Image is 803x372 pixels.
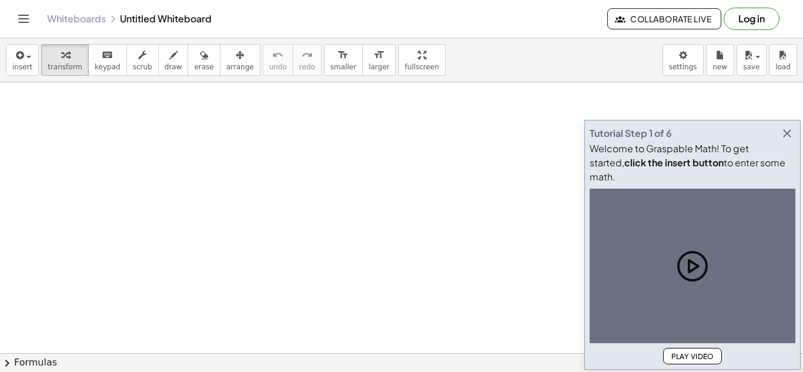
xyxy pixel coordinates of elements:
button: save [737,44,767,76]
span: fullscreen [404,63,439,71]
i: redo [302,48,313,62]
i: format_size [373,48,384,62]
button: Collaborate Live [607,8,721,29]
button: format_sizesmaller [324,44,363,76]
button: fullscreen [398,44,445,76]
button: format_sizelarger [362,44,396,76]
button: erase [188,44,220,76]
button: new [706,44,734,76]
button: scrub [126,44,159,76]
span: scrub [133,63,152,71]
button: undoundo [263,44,293,76]
button: keyboardkeypad [88,44,127,76]
span: draw [165,63,182,71]
button: transform [41,44,89,76]
span: Collaborate Live [617,14,711,24]
button: Toggle navigation [14,9,33,28]
button: redoredo [293,44,322,76]
i: keyboard [102,48,113,62]
span: Play Video [671,352,714,361]
span: redo [299,63,315,71]
b: click the insert button [624,156,724,169]
span: insert [12,63,32,71]
span: arrange [226,63,254,71]
span: undo [269,63,287,71]
span: transform [48,63,82,71]
span: load [775,63,791,71]
span: larger [369,63,389,71]
button: draw [158,44,189,76]
i: undo [272,48,283,62]
button: Log in [724,8,779,30]
span: new [712,63,727,71]
button: arrange [220,44,260,76]
span: save [743,63,759,71]
span: keypad [95,63,121,71]
div: Welcome to Graspable Math! To get started, to enter some math. [590,142,795,184]
button: insert [6,44,39,76]
button: Play Video [663,348,722,364]
a: Whiteboards [47,13,106,25]
div: Tutorial Step 1 of 6 [590,126,672,140]
button: settings [663,44,704,76]
span: erase [194,63,213,71]
button: load [769,44,797,76]
span: settings [669,63,697,71]
i: format_size [337,48,349,62]
span: smaller [330,63,356,71]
